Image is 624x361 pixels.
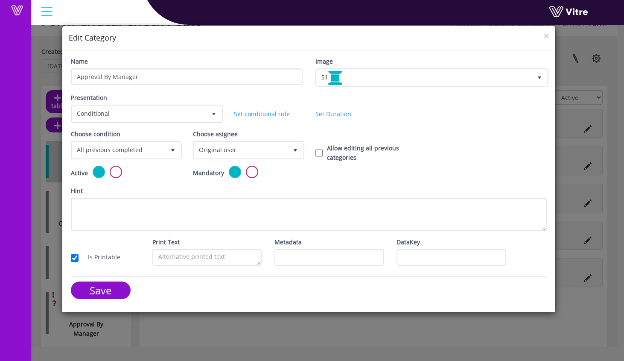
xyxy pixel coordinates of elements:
span: 51 [317,70,532,85]
label: Is Printable [79,252,120,262]
span: Conditional [72,106,206,121]
span: select [288,142,303,158]
label: Mandatory [193,168,224,178]
label: DataKey [397,238,420,247]
span: select [532,70,547,85]
label: Print Text [152,238,180,247]
label: Metadata [274,238,302,247]
a: Set conditional rule [234,110,290,118]
input: Save [71,282,131,299]
span: select [206,106,222,121]
label: Presentation [71,93,107,103]
label: Choose asignee [193,129,238,139]
label: Active [71,168,88,178]
span: All previous completed [72,142,165,158]
img: WizardIcon51.png [328,71,342,85]
label: Image [315,57,333,66]
button: Close [544,32,549,41]
span: Original user [194,142,287,158]
h4: Edit Category [69,32,549,44]
a: Set Duration [315,110,351,118]
label: Name [71,57,88,66]
span: × [544,30,549,42]
span: select [165,142,181,158]
label: Hint [71,186,83,196]
label: Choose condition [71,129,120,139]
label: Allow editing all previous categories [327,144,425,162]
